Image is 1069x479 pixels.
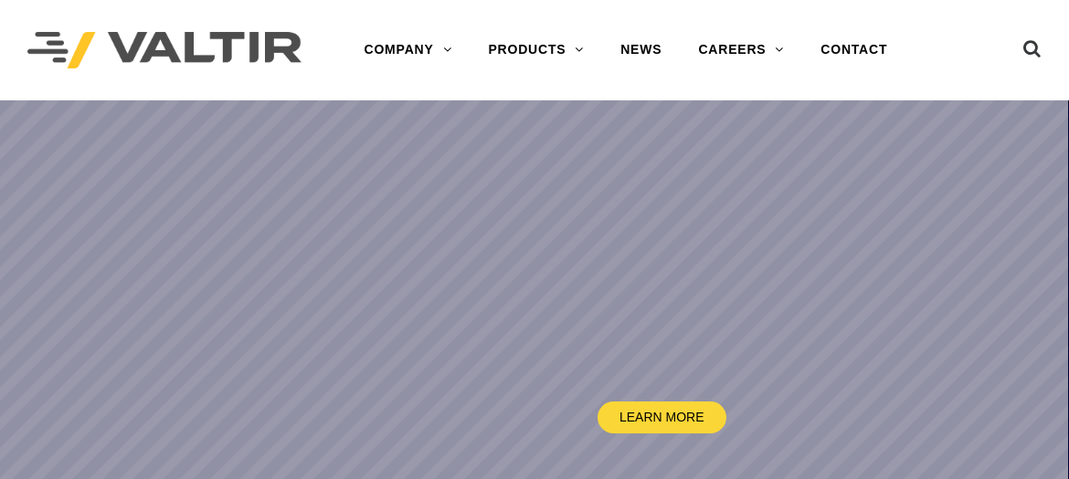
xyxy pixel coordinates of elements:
[680,32,802,68] a: CAREERS
[345,32,470,68] a: COMPANY
[802,32,905,68] a: CONTACT
[470,32,602,68] a: PRODUCTS
[27,32,302,69] img: Valtir
[598,401,726,433] a: LEARN MORE
[602,32,680,68] a: NEWS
